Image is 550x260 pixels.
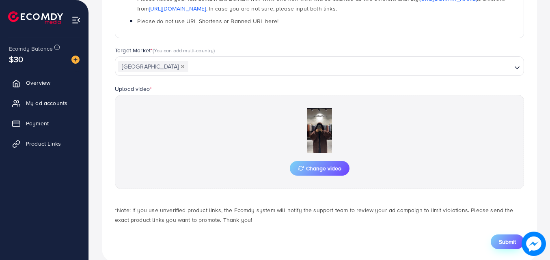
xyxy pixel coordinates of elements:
[491,234,524,249] button: Submit
[279,108,360,153] img: Preview Image
[149,4,206,13] a: [URL][DOMAIN_NAME]
[115,56,524,76] div: Search for option
[290,161,349,176] button: Change video
[6,75,82,91] a: Overview
[181,64,185,69] button: Deselect Pakistan
[26,119,49,127] span: Payment
[71,56,80,64] img: image
[522,232,546,256] img: image
[6,135,82,152] a: Product Links
[115,205,524,225] p: *Note: If you use unverified product links, the Ecomdy system will notify the support team to rev...
[9,45,53,53] span: Ecomdy Balance
[499,238,516,246] span: Submit
[115,46,215,54] label: Target Market
[137,17,278,25] span: Please do not use URL Shortens or Banned URL here!
[118,61,188,72] span: [GEOGRAPHIC_DATA]
[189,60,511,73] input: Search for option
[298,165,341,171] span: Change video
[115,85,152,93] label: Upload video
[6,115,82,131] a: Payment
[26,79,50,87] span: Overview
[26,140,61,148] span: Product Links
[153,47,215,54] span: (You can add multi-country)
[71,15,81,25] img: menu
[7,50,25,68] span: $30
[8,11,63,24] img: logo
[6,95,82,111] a: My ad accounts
[26,99,67,107] span: My ad accounts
